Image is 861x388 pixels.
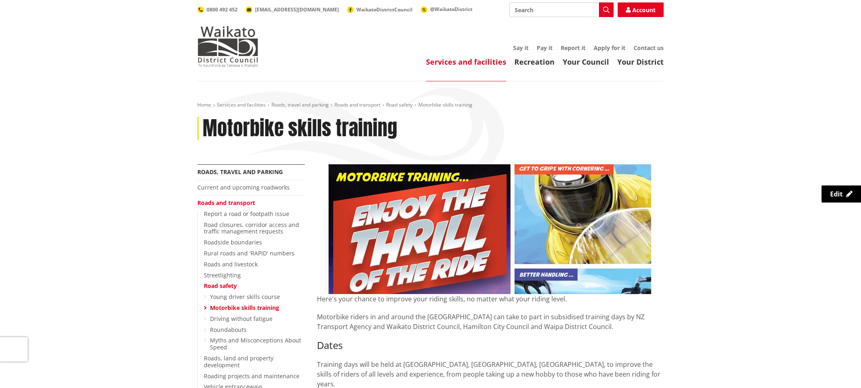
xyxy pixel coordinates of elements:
a: Roads, travel and parking [197,168,283,176]
a: Streetlighting [204,271,241,279]
a: Report a road or footpath issue [204,210,289,218]
img: Motorcycle skills training [317,164,664,294]
a: Apply for it [594,44,625,52]
a: Roads and transport [197,199,255,207]
a: Contact us [634,44,664,52]
a: Road closures, corridor access and traffic management requests [204,221,299,235]
a: Road safety [204,282,237,290]
a: Say it [513,44,529,52]
a: Road safety [386,101,413,108]
a: Roads, travel and parking [271,101,329,108]
h1: Motorbike skills training [203,117,397,140]
a: Report it [561,44,586,52]
a: Roads, land and property development [204,354,273,369]
a: 0800 492 452 [197,6,238,13]
p: Here's your chance to improve your riding skills, no matter what your riding level. [317,294,664,304]
span: [EMAIL_ADDRESS][DOMAIN_NAME] [255,6,339,13]
a: Services and facilities [217,101,266,108]
span: WaikatoDistrictCouncil [356,6,413,13]
a: Driving without fatigue [210,315,273,323]
span: 0800 492 452 [207,6,238,13]
a: Pay it [537,44,553,52]
a: Your Council [563,57,609,67]
img: Waikato District Council - Te Kaunihera aa Takiwaa o Waikato [197,26,258,67]
p: Motorbike riders in and around the [GEOGRAPHIC_DATA] can take to part in subsidised training days... [317,312,664,331]
span: @WaikatoDistrict [430,6,472,13]
input: Search input [509,2,614,17]
h3: Dates [317,340,664,351]
a: WaikatoDistrictCouncil [347,6,413,13]
a: @WaikatoDistrict [421,6,472,13]
a: Home [197,101,211,108]
a: Roadside boundaries [204,238,262,246]
a: Roads and transport [334,101,380,108]
a: Young driver skills course [210,293,280,301]
a: Services and facilities [426,57,506,67]
a: Myths and Misconceptions About Speed [210,336,301,351]
a: Edit [822,185,861,203]
a: Current and upcoming roadworks [197,183,290,191]
a: Account [618,2,664,17]
a: Roundabouts [210,326,247,334]
nav: breadcrumb [197,102,664,109]
a: Motorbike skills training [210,304,279,312]
a: [EMAIL_ADDRESS][DOMAIN_NAME] [246,6,339,13]
a: Rural roads and 'RAPID' numbers [204,249,295,257]
span: Motorbike skills training [418,101,472,108]
a: Recreation [514,57,555,67]
a: Roading projects and maintenance [204,372,299,380]
span: Edit [830,190,843,198]
a: Roads and livestock [204,260,258,268]
a: Your District [617,57,664,67]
